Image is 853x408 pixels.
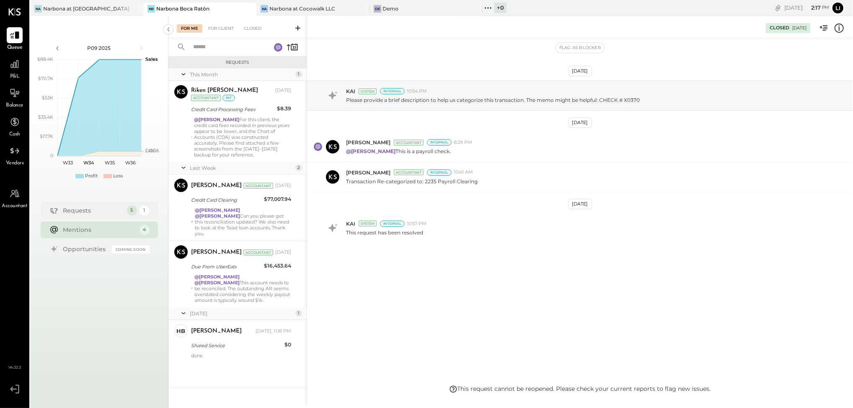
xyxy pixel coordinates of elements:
[295,164,302,171] div: 2
[64,44,135,52] div: P09 2025
[37,56,53,62] text: $88.4K
[774,3,782,12] div: copy link
[770,25,789,31] div: Closed
[191,182,242,190] div: [PERSON_NAME]
[383,5,398,12] div: Demo
[407,88,427,95] span: 10:54 PM
[0,114,29,138] a: Cash
[256,328,291,335] div: [DATE], 1:08 PM
[346,148,395,154] strong: @[PERSON_NAME]
[346,229,423,236] p: This request has been resolved
[275,182,291,189] div: [DATE]
[112,245,150,253] div: Coming Soon
[63,206,123,215] div: Requests
[50,153,53,159] text: 0
[346,88,355,95] span: KAI
[2,203,28,210] span: Accountant
[6,102,23,109] span: Balance
[190,164,293,172] div: Last Week
[295,310,302,317] div: 1
[454,139,472,146] span: 8:29 PM
[140,225,150,235] div: 4
[191,262,261,271] div: Due From UberEats
[127,205,137,216] div: 5
[261,5,268,13] div: Na
[454,169,473,176] span: 10:41 AM
[380,221,405,227] div: Internal
[191,95,221,101] div: Accountant
[243,249,273,255] div: Accountant
[38,75,53,81] text: $70.7K
[346,96,640,104] p: Please provide a brief description to help us categorize this transaction. The memo might be help...
[427,169,452,176] div: Internal
[204,24,238,33] div: For Client
[147,5,155,13] div: NB
[34,5,42,13] div: Na
[569,117,592,128] div: [DATE]
[140,205,150,216] div: 1
[190,71,293,78] div: This Month
[277,104,291,113] div: $8.39
[191,341,282,350] div: Shared Service
[264,262,291,270] div: $16,453.64
[222,95,235,101] div: int
[6,160,24,167] span: Vendors
[194,117,239,122] strong: @[PERSON_NAME]
[43,5,131,12] div: Narbona at [GEOGRAPHIC_DATA] LLC
[407,221,426,227] span: 10:57 PM
[191,327,242,335] div: [PERSON_NAME]
[0,186,29,210] a: Accountant
[194,117,291,158] div: For this client, the credit card fees recorded in previous years appear to be lower, and the Char...
[195,207,240,213] strong: @[PERSON_NAME]
[831,1,845,15] button: Li
[194,274,291,303] div: This account needs to be reconciled. The outstanding AR seems overstated considering the weekly p...
[177,24,202,33] div: For Me
[269,5,335,12] div: Narbona at Cocowalk LLC
[190,310,293,317] div: [DATE]
[346,148,451,155] p: This is a payroll check.
[569,199,592,209] div: [DATE]
[10,73,20,81] span: P&L
[394,169,424,175] div: Accountant
[0,143,29,167] a: Vendors
[83,160,94,166] text: W34
[346,220,355,227] span: KAI
[177,327,186,335] div: HB
[359,88,377,94] div: System
[569,66,592,76] div: [DATE]
[275,87,291,94] div: [DATE]
[359,221,377,226] div: System
[191,196,261,204] div: Credit Card Clearing
[0,85,29,109] a: Balance
[42,95,53,101] text: $53K
[191,248,242,257] div: [PERSON_NAME]
[173,60,302,65] div: Requests
[295,71,302,78] div: 1
[40,133,53,139] text: $17.7K
[38,114,53,120] text: $35.4K
[0,27,29,52] a: Queue
[145,148,158,153] text: Labor
[194,280,240,286] strong: @[PERSON_NAME]
[784,4,829,12] div: [DATE]
[792,25,806,31] div: [DATE]
[194,274,240,280] strong: @[PERSON_NAME]
[7,44,23,52] span: Queue
[556,43,604,53] button: Flag as Blocker
[346,139,390,146] span: [PERSON_NAME]
[195,213,240,219] strong: @[PERSON_NAME]
[0,56,29,81] a: P&L
[427,139,452,146] div: Internal
[113,173,123,179] div: Loss
[9,131,20,138] span: Cash
[156,5,209,12] div: Narbona Boca Ratōn
[105,160,115,166] text: W35
[240,24,266,33] div: Closed
[191,105,274,114] div: Credit Card Processing Fees
[243,183,273,189] div: Accountant
[275,249,291,256] div: [DATE]
[346,169,390,176] span: [PERSON_NAME]
[284,340,291,349] div: $0
[380,88,405,94] div: Internal
[125,160,136,166] text: W36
